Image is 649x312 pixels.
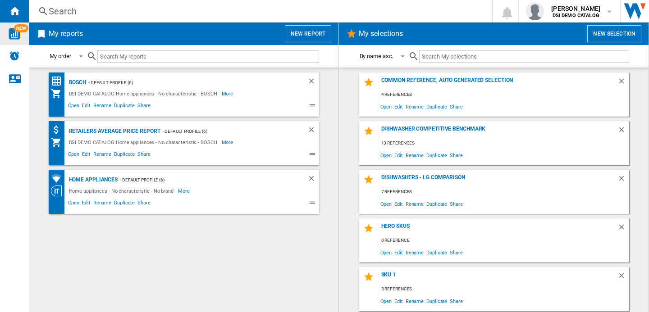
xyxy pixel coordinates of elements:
[113,101,136,112] span: Duplicate
[617,77,629,89] div: Delete
[553,13,599,18] b: DSI DEMO CATALOG
[379,284,629,295] div: 3 references
[425,198,448,210] span: Duplicate
[404,198,425,210] span: Rename
[379,198,393,210] span: Open
[379,100,393,113] span: Open
[47,25,85,42] h2: My reports
[285,25,331,42] button: New report
[307,126,319,137] div: Delete
[307,77,319,88] div: Delete
[9,28,20,40] img: wise-card.svg
[448,198,464,210] span: Share
[617,271,629,284] div: Delete
[393,198,404,210] span: Edit
[14,24,28,32] span: NEW
[551,4,600,13] span: [PERSON_NAME]
[379,149,393,161] span: Open
[379,235,629,246] div: 0 reference
[587,25,641,42] button: New selection
[136,199,152,209] span: Share
[379,138,629,149] div: 13 references
[178,185,191,196] span: More
[393,246,404,258] span: Edit
[222,88,235,99] span: More
[419,50,629,63] input: Search My selections
[404,246,425,258] span: Rename
[97,50,319,63] input: Search My reports
[67,137,222,148] div: DSI DEMO CATALOG:Home appliances - No characteristic - BOSCH
[160,126,289,137] div: - Default profile (6)
[404,100,425,113] span: Rename
[113,150,136,161] span: Duplicate
[379,186,629,198] div: 7 references
[425,149,448,161] span: Duplicate
[379,77,617,89] div: Common reference, auto generated selection
[51,137,67,148] div: My Assortment
[51,124,67,136] div: Retailers AVG price (absolute)
[50,53,71,59] div: My order
[51,173,67,184] div: Brands coverage
[448,149,464,161] span: Share
[67,199,81,209] span: Open
[92,199,113,209] span: Rename
[393,100,404,113] span: Edit
[86,77,289,88] div: - Default profile (6)
[379,295,393,307] span: Open
[113,199,136,209] span: Duplicate
[67,185,178,196] div: Home appliances - No characteristic - No brand
[67,126,160,137] div: Retailers average price report
[136,150,152,161] span: Share
[92,101,113,112] span: Rename
[379,126,617,138] div: Dishwasher competitive benchmark
[9,50,20,61] img: alerts-logo.svg
[393,149,404,161] span: Edit
[136,101,152,112] span: Share
[222,137,235,148] span: More
[379,271,617,284] div: SKU 1
[67,101,81,112] span: Open
[404,149,425,161] span: Rename
[379,223,617,235] div: Hero SKUs
[51,76,67,87] div: Price Matrix
[81,150,92,161] span: Edit
[425,295,448,307] span: Duplicate
[67,88,222,99] div: DSI DEMO CATALOG:Home appliances - No characteristic - BOSCH
[51,88,67,99] div: My Assortment
[425,246,448,258] span: Duplicate
[379,89,629,100] div: 4 references
[526,2,544,20] img: profile.jpg
[92,150,113,161] span: Rename
[617,223,629,235] div: Delete
[617,126,629,138] div: Delete
[617,174,629,186] div: Delete
[448,100,464,113] span: Share
[118,174,289,185] div: - Default profile (6)
[81,199,92,209] span: Edit
[67,174,118,185] div: Home appliances
[51,185,67,196] div: Category View
[307,174,319,185] div: Delete
[448,246,464,258] span: Share
[357,25,405,42] h2: My selections
[67,150,81,161] span: Open
[448,295,464,307] span: Share
[49,5,469,18] div: Search
[393,295,404,307] span: Edit
[379,174,617,186] div: Dishwashers - LG Comparison
[425,100,448,113] span: Duplicate
[404,295,425,307] span: Rename
[379,246,393,258] span: Open
[360,53,393,59] div: By name asc.
[81,101,92,112] span: Edit
[67,77,87,88] div: Bosch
